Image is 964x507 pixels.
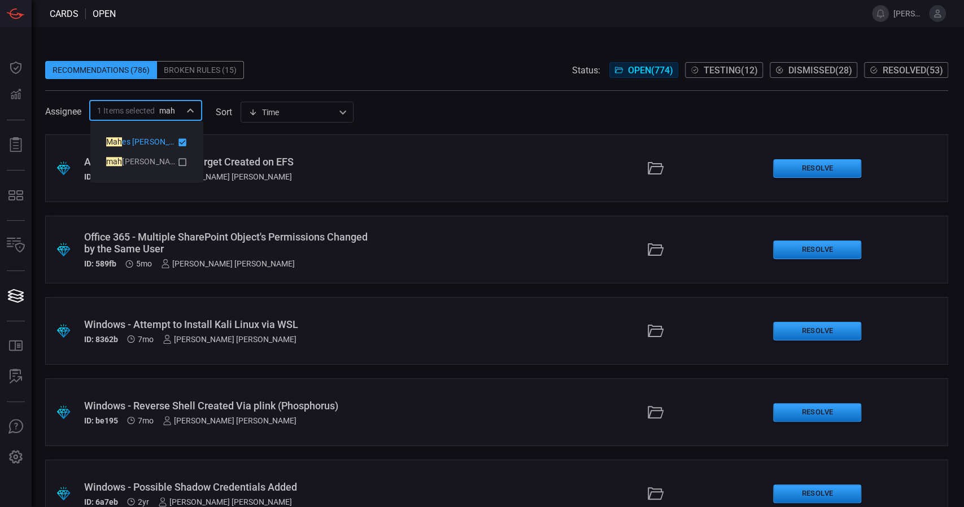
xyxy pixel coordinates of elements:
button: Close [182,103,198,119]
button: Ask Us A Question [2,413,29,440]
h5: ID: 7bbcf [84,172,116,181]
li: mahesh pamulapati [97,152,197,172]
h5: ID: 589fb [84,259,116,268]
button: ALERT ANALYSIS [2,363,29,390]
button: Inventory [2,232,29,259]
button: Resolve [773,322,861,340]
button: Detections [2,81,29,108]
span: mah [106,157,122,166]
div: [PERSON_NAME] [PERSON_NAME] [163,416,296,425]
button: Resolved(53) [864,62,948,78]
button: Dismissed(28) [770,62,857,78]
button: Testing(12) [685,62,763,78]
li: Mahes MK Kumar [97,132,197,152]
span: Resolved ( 53 ) [883,65,943,76]
span: Jan 24, 2024 7:20 PM [138,497,149,506]
h5: ID: 6a7eb [84,497,118,506]
button: Open(774) [609,62,678,78]
span: open [93,8,116,19]
div: Time [248,107,335,118]
button: Rule Catalog [2,333,29,360]
span: Dismissed ( 28 ) [788,65,852,76]
div: [PERSON_NAME] [PERSON_NAME] [163,335,296,344]
button: Dashboard [2,54,29,81]
button: Resolve [773,159,861,178]
div: Recommendations (786) [45,61,157,79]
span: Apr 01, 2025 3:12 PM [136,259,152,268]
span: es [PERSON_NAME] [122,137,193,146]
span: Status: [572,65,600,76]
button: Cards [2,282,29,309]
span: Jan 21, 2025 2:12 PM [138,416,154,425]
span: Feb 10, 2025 9:17 PM [138,335,154,344]
span: 1 Items selected [97,105,155,116]
button: Resolve [773,484,861,503]
div: Office 365 - Multiple SharePoint Object's Permissions Changed by the Same User [84,231,375,255]
button: Resolve [773,241,861,259]
h5: ID: be195 [84,416,118,425]
label: sort [216,107,232,117]
div: Windows - Attempt to Install Kali Linux via WSL [84,318,375,330]
div: Broken Rules (15) [157,61,244,79]
span: Assignee [45,106,81,117]
span: [PERSON_NAME] [122,157,184,166]
h5: ID: 8362b [84,335,118,344]
button: MITRE - Detection Posture [2,182,29,209]
span: [PERSON_NAME].sarkar [893,9,924,18]
div: Windows - Reverse Shell Created Via plink (Phosphorus) [84,400,375,412]
div: [PERSON_NAME] [PERSON_NAME] [161,259,295,268]
button: Preferences [2,444,29,471]
button: Resolve [773,403,861,422]
span: Testing ( 12 ) [704,65,758,76]
span: Cards [50,8,78,19]
div: Windows - Possible Shadow Credentials Added [84,481,375,493]
button: Reports [2,132,29,159]
div: [PERSON_NAME] [PERSON_NAME] [158,497,292,506]
span: Open ( 774 ) [628,65,673,76]
div: AWS - A File or a Mount Target Created on EFS [84,156,375,168]
div: [PERSON_NAME] [PERSON_NAME] [158,172,292,181]
span: Mah [106,137,122,146]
